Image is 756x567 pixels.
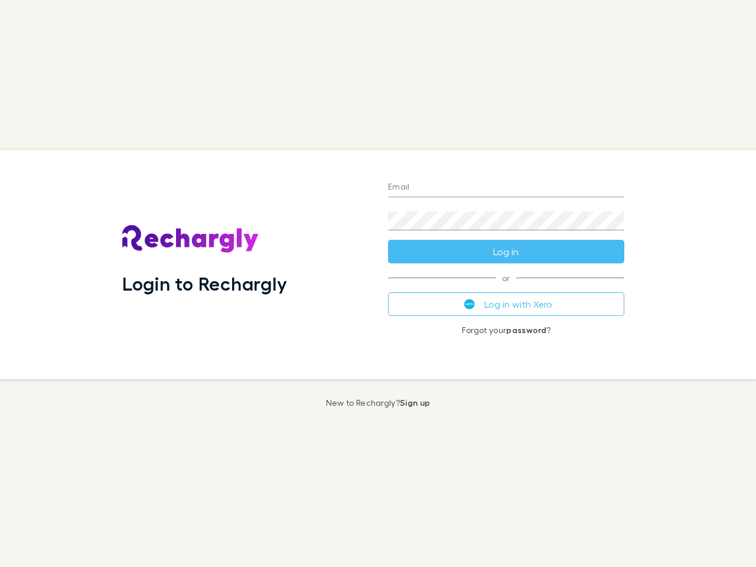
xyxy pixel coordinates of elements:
a: password [506,325,546,335]
a: Sign up [400,397,430,408]
button: Log in with Xero [388,292,624,316]
p: Forgot your ? [388,325,624,335]
h1: Login to Rechargly [122,272,287,295]
button: Log in [388,240,624,263]
img: Rechargly's Logo [122,225,259,253]
img: Xero's logo [464,299,475,309]
p: New to Rechargly? [326,398,431,408]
